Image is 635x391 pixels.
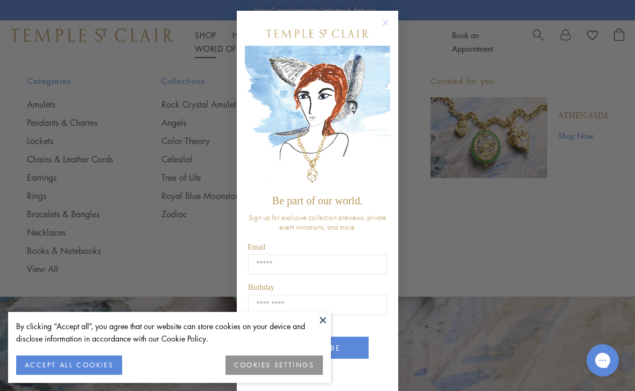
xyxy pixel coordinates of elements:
span: Email [248,243,265,251]
iframe: Gorgias live chat messenger [581,340,624,380]
span: Be part of our world. [272,195,363,207]
span: Birthday [248,283,274,292]
span: Sign up for exclusive collection previews, private event invitations, and more. [249,212,386,232]
div: By clicking “Accept all”, you agree that our website can store cookies on your device and disclos... [16,320,323,345]
input: Email [248,254,387,275]
button: ACCEPT ALL COOKIES [16,356,122,375]
img: Temple St. Clair [266,30,369,38]
button: COOKIES SETTINGS [225,356,323,375]
img: c4a9eb12-d91a-4d4a-8ee0-386386f4f338.jpeg [245,46,390,189]
button: Close dialog [384,22,398,35]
